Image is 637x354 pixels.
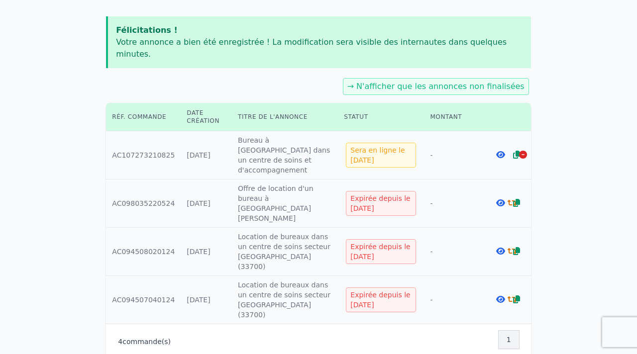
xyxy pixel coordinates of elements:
[232,228,338,276] td: Location de bureaux dans un centre de soins secteur [GEOGRAPHIC_DATA] (33700)
[513,295,520,303] i: Dupliquer l'annonce
[519,151,527,159] i: Arrêter la diffusion de l'annonce
[496,247,505,255] i: Voir l'annonce
[181,179,232,228] td: [DATE]
[496,199,505,207] i: Voir l'annonce
[181,228,232,276] td: [DATE]
[116,24,523,36] p: Félicitations !
[424,103,484,131] th: Montant
[508,295,517,303] i: Renouveler la commande
[496,151,505,159] i: Voir l'annonce
[508,199,517,207] i: Renouveler la commande
[106,131,181,179] td: AC107273210825
[106,16,531,68] app-notification-permanent: Félicitations !
[346,143,416,168] div: Sera en ligne le [DATE]
[346,239,416,264] div: Expirée depuis le [DATE]
[118,337,171,347] p: commande(s)
[499,330,519,349] nav: Pagination
[232,103,338,131] th: Titre de l'annonce
[513,247,520,255] i: Dupliquer l'annonce
[181,276,232,324] td: [DATE]
[346,287,416,312] div: Expirée depuis le [DATE]
[338,103,424,131] th: Statut
[232,179,338,228] td: Offre de location d'un bureau à [GEOGRAPHIC_DATA][PERSON_NAME]
[424,131,484,179] td: -
[513,199,520,207] i: Dupliquer l'annonce
[232,276,338,324] td: Location de bureaux dans un centre de soins secteur [GEOGRAPHIC_DATA] (33700)
[118,338,122,346] span: 4
[106,228,181,276] td: AC094508020124
[508,247,517,255] i: Renouveler la commande
[424,276,484,324] td: -
[424,179,484,228] td: -
[181,131,232,179] td: [DATE]
[347,82,525,91] a: → N'afficher que les annonces non finalisées
[116,36,523,60] p: Votre annonce a bien été enregistrée ! La modification sera visible des internautes dans quelques...
[496,295,505,303] i: Voir l'annonce
[106,276,181,324] td: AC094507040124
[106,179,181,228] td: AC098035220524
[106,103,181,131] th: Réf. commande
[346,191,416,216] div: Expirée depuis le [DATE]
[181,103,232,131] th: Date création
[507,335,511,345] span: 1
[232,131,338,179] td: Bureau à [GEOGRAPHIC_DATA] dans un centre de soins et d'accompagnement
[513,151,520,159] i: Dupliquer l'annonce
[424,228,484,276] td: -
